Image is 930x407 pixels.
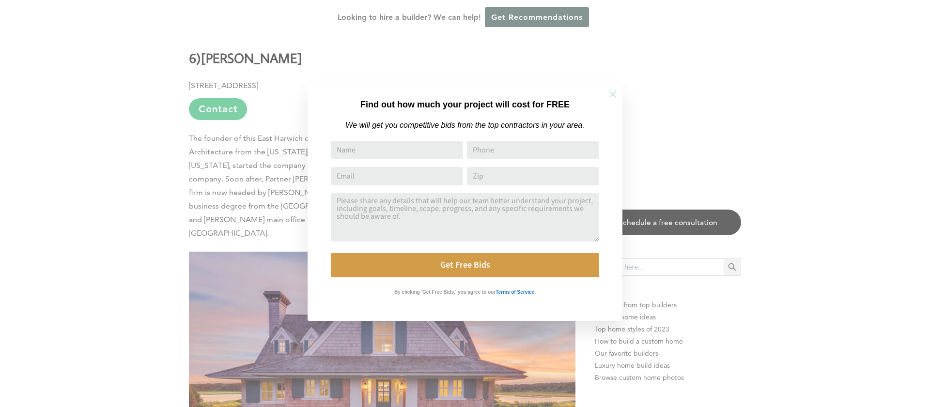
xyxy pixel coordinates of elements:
[744,337,918,395] iframe: Drift Widget Chat Controller
[467,141,599,159] input: Phone
[345,121,584,129] em: We will get you competitive bids from the top contractors in your area.
[596,77,630,111] button: Close
[331,253,599,277] button: Get Free Bids
[331,141,463,159] input: Name
[496,289,534,295] strong: Terms of Service
[331,193,599,241] textarea: Comment or Message
[331,167,463,185] input: Email Address
[496,287,534,295] a: Terms of Service
[534,289,536,295] strong: .
[394,289,496,295] strong: By clicking 'Get Free Bids,' you agree to our
[360,100,570,109] strong: Find out how much your project will cost for FREE
[467,167,599,185] input: Zip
